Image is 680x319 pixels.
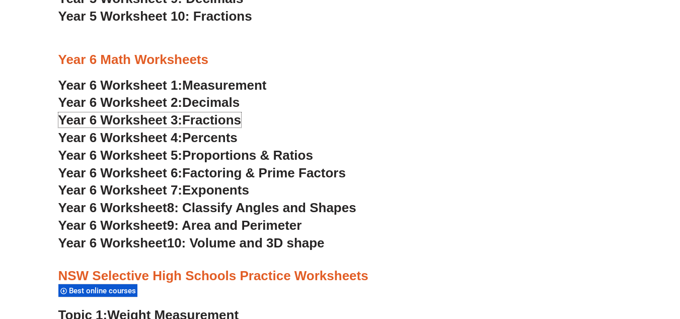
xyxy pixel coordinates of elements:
[182,148,313,163] span: Proportions & Ratios
[58,200,167,215] span: Year 6 Worksheet
[182,182,249,198] span: Exponents
[182,112,241,127] span: Fractions
[58,112,241,127] a: Year 6 Worksheet 3:Fractions
[167,235,325,250] span: 10: Volume and 3D shape
[58,268,622,285] h3: NSW Selective High Schools Practice Worksheets
[58,235,167,250] span: Year 6 Worksheet
[58,284,137,297] div: Best online courses
[58,9,252,24] a: Year 5 Worksheet 10: Fractions
[167,200,356,215] span: 8: Classify Angles and Shapes
[58,165,183,180] span: Year 6 Worksheet 6:
[512,205,680,319] iframe: Chat Widget
[58,78,183,93] span: Year 6 Worksheet 1:
[58,51,622,69] h3: Year 6 Math Worksheets
[167,218,302,233] span: 9: Area and Perimeter
[182,165,346,180] span: Factoring & Prime Factors
[58,130,183,145] span: Year 6 Worksheet 4:
[58,218,167,233] span: Year 6 Worksheet
[58,235,325,250] a: Year 6 Worksheet10: Volume and 3D shape
[58,112,183,127] span: Year 6 Worksheet 3:
[58,148,183,163] span: Year 6 Worksheet 5:
[58,182,249,198] a: Year 6 Worksheet 7:Exponents
[182,95,240,110] span: Decimals
[58,218,302,233] a: Year 6 Worksheet9: Area and Perimeter
[58,95,240,110] a: Year 6 Worksheet 2:Decimals
[58,182,183,198] span: Year 6 Worksheet 7:
[58,200,356,215] a: Year 6 Worksheet8: Classify Angles and Shapes
[58,95,183,110] span: Year 6 Worksheet 2:
[58,165,346,180] a: Year 6 Worksheet 6:Factoring & Prime Factors
[69,286,139,295] span: Best online courses
[58,148,313,163] a: Year 6 Worksheet 5:Proportions & Ratios
[58,78,267,93] a: Year 6 Worksheet 1:Measurement
[182,78,267,93] span: Measurement
[58,130,238,145] a: Year 6 Worksheet 4:Percents
[182,130,238,145] span: Percents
